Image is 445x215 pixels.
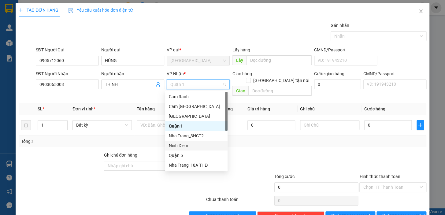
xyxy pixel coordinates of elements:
input: Ghi Chú [300,120,359,130]
span: close [418,9,423,14]
label: Hình thức thanh toán [359,174,400,179]
span: Tên hàng [137,106,155,111]
span: Giá trị hàng [247,106,270,111]
button: plus [417,120,424,130]
div: Quận 5 [165,150,228,160]
div: SĐT Người Gửi [36,46,99,53]
div: Chưa thanh toán [206,196,274,207]
div: Nha Trang_3HCT2 [169,132,224,139]
div: Cam Ranh [169,93,224,100]
img: icon [68,8,73,13]
span: VP Nhận [167,71,184,76]
button: Close [412,3,429,20]
div: Cam [GEOGRAPHIC_DATA] [169,103,224,110]
div: Nha Trang_18A THĐ [169,162,224,169]
span: Bất kỳ [76,120,128,130]
span: Giao [232,86,248,96]
span: Ninh Hòa [170,56,226,65]
span: Cước hàng [364,106,385,111]
th: Ghi chú [298,103,362,115]
div: Người nhận [101,70,164,77]
div: Cam Ranh [165,92,228,102]
div: Quận 5 [169,152,224,159]
div: Ninh Diêm [169,142,224,149]
b: Phương Nam Express [8,39,34,79]
span: Giao hàng [232,71,252,76]
input: Ghi chú đơn hàng [104,161,188,171]
b: [DOMAIN_NAME] [51,23,84,28]
span: SL [38,106,43,111]
img: logo.jpg [66,8,81,22]
label: Cước giao hàng [314,71,344,76]
label: Gán nhãn [331,23,349,28]
span: user-add [156,82,161,87]
div: CMND/Passport [363,70,426,77]
span: plus [19,8,23,12]
div: VP gửi [167,46,230,53]
input: VD: Bàn, Ghế [137,120,196,130]
span: Lấy hàng [232,47,250,52]
span: Quận 1 [170,80,226,89]
input: Cước giao hàng [314,80,361,89]
div: Cam Thành Bắc [165,102,228,111]
div: Quận 1 [169,123,224,129]
button: delete [21,120,31,130]
span: Lấy [232,55,246,65]
div: Tổng: 1 [21,138,172,145]
div: Nha Trang_18A THĐ [165,160,228,170]
span: [GEOGRAPHIC_DATA] tận nơi [251,77,312,84]
span: Tổng cước [274,174,295,179]
div: [GEOGRAPHIC_DATA] [169,113,224,120]
span: Yêu cầu xuất hóa đơn điện tử [68,8,133,13]
b: Gửi khách hàng [38,9,61,38]
div: CMND/Passport [314,46,377,53]
span: Đơn vị tính [72,106,95,111]
input: 0 [247,120,295,130]
input: Dọc đường [246,55,312,65]
div: Nha Trang_3HCT2 [165,131,228,141]
span: TẠO ĐƠN HÀNG [19,8,58,13]
div: Ninh Diêm [165,141,228,150]
div: SĐT Người Nhận [36,70,99,77]
span: plus [417,123,424,128]
input: Dọc đường [248,86,312,96]
li: (c) 2017 [51,29,84,37]
div: Người gửi [101,46,164,53]
label: Ghi chú đơn hàng [104,153,137,158]
div: Ninh Hòa [165,111,228,121]
div: Quận 1 [165,121,228,131]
